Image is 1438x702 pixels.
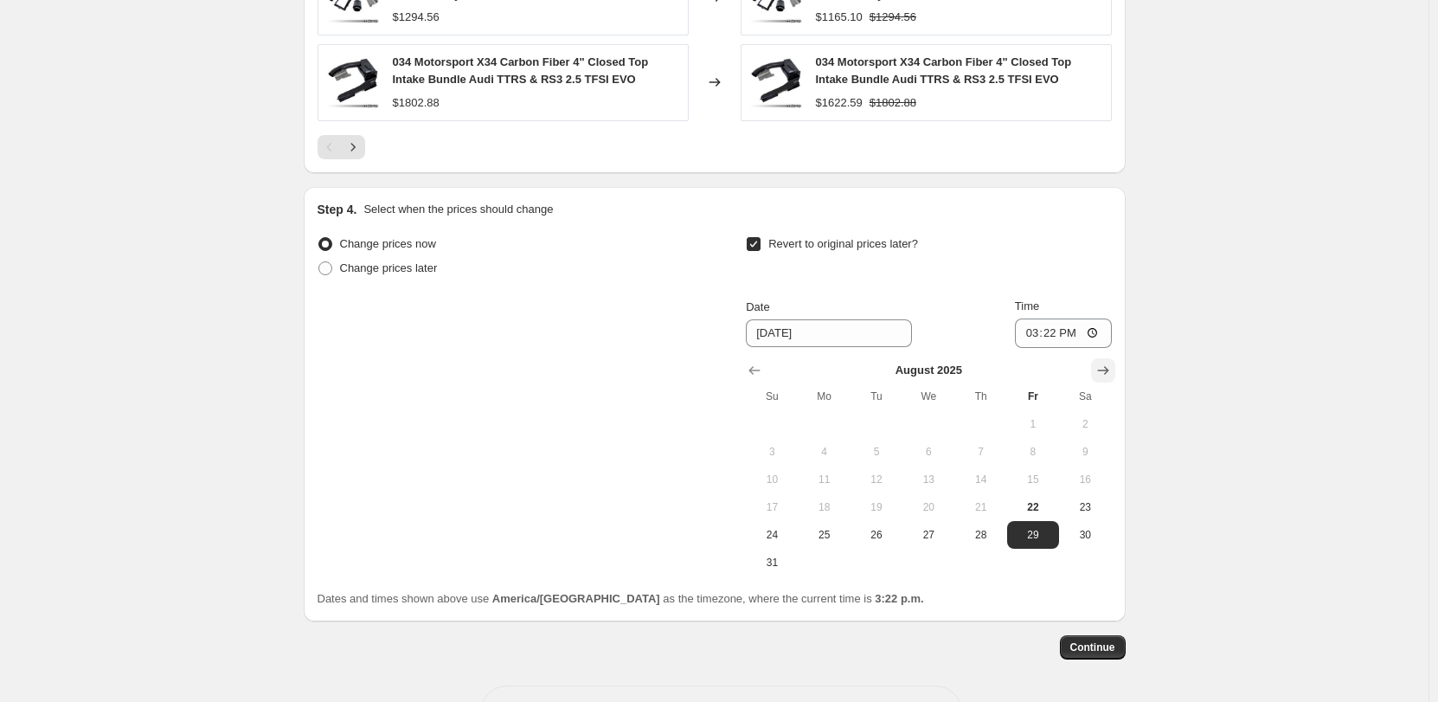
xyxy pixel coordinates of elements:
span: 2 [1066,417,1104,431]
span: $1165.10 [816,10,863,23]
span: 20 [909,500,947,514]
nav: Pagination [318,135,365,159]
span: Fr [1014,390,1052,403]
span: 24 [753,528,791,542]
button: Saturday August 30 2025 [1059,521,1111,549]
span: 23 [1066,500,1104,514]
th: Wednesday [902,383,954,410]
span: 17 [753,500,791,514]
button: Next [341,135,365,159]
b: 3:22 p.m. [875,592,923,605]
button: Monday August 11 2025 [799,466,851,493]
span: 9 [1066,445,1104,459]
input: 12:00 [1015,319,1112,348]
span: 1 [1014,417,1052,431]
img: dgt_11_80x.jpg [327,56,379,108]
span: $1622.59 [816,96,863,109]
span: 28 [961,528,999,542]
span: $1294.56 [393,10,440,23]
button: Saturday August 23 2025 [1059,493,1111,521]
button: Monday August 25 2025 [799,521,851,549]
span: 30 [1066,528,1104,542]
button: Sunday August 17 2025 [746,493,798,521]
span: 19 [857,500,896,514]
span: 21 [961,500,999,514]
button: Thursday August 7 2025 [954,438,1006,466]
span: 7 [961,445,999,459]
th: Saturday [1059,383,1111,410]
span: 26 [857,528,896,542]
span: 8 [1014,445,1052,459]
button: Sunday August 24 2025 [746,521,798,549]
button: Sunday August 10 2025 [746,466,798,493]
span: 27 [909,528,947,542]
span: We [909,390,947,403]
button: Wednesday August 13 2025 [902,466,954,493]
span: Change prices now [340,237,436,250]
b: America/[GEOGRAPHIC_DATA] [492,592,660,605]
span: $1802.88 [393,96,440,109]
th: Monday [799,383,851,410]
button: Monday August 4 2025 [799,438,851,466]
span: $1802.88 [870,96,916,109]
span: 11 [806,473,844,486]
span: 25 [806,528,844,542]
span: 22 [1014,500,1052,514]
h2: Step 4. [318,201,357,218]
span: Mo [806,390,844,403]
span: Time [1015,299,1039,312]
span: 12 [857,473,896,486]
button: Today Friday August 22 2025 [1007,493,1059,521]
button: Wednesday August 6 2025 [902,438,954,466]
th: Tuesday [851,383,902,410]
button: Tuesday August 19 2025 [851,493,902,521]
button: Saturday August 9 2025 [1059,438,1111,466]
button: Show previous month, July 2025 [742,358,767,383]
span: 6 [909,445,947,459]
span: Su [753,390,791,403]
button: Sunday August 3 2025 [746,438,798,466]
span: 4 [806,445,844,459]
span: Sa [1066,390,1104,403]
button: Friday August 29 2025 [1007,521,1059,549]
button: Thursday August 21 2025 [954,493,1006,521]
span: Tu [857,390,896,403]
span: $1294.56 [870,10,916,23]
span: 29 [1014,528,1052,542]
span: 15 [1014,473,1052,486]
button: Thursday August 28 2025 [954,521,1006,549]
span: 034 Motorsport X34 Carbon Fiber 4" Closed Top Intake Bundle Audi TTRS & RS3 2.5 TFSI EVO [816,55,1072,86]
button: Tuesday August 12 2025 [851,466,902,493]
th: Thursday [954,383,1006,410]
span: 034 Motorsport X34 Carbon Fiber 4" Closed Top Intake Bundle Audi TTRS & RS3 2.5 TFSI EVO [393,55,649,86]
button: Continue [1060,635,1126,660]
span: 13 [909,473,947,486]
button: Saturday August 16 2025 [1059,466,1111,493]
th: Friday [1007,383,1059,410]
span: 18 [806,500,844,514]
th: Sunday [746,383,798,410]
button: Friday August 15 2025 [1007,466,1059,493]
button: Friday August 1 2025 [1007,410,1059,438]
span: Dates and times shown above use as the timezone, where the current time is [318,592,924,605]
span: 5 [857,445,896,459]
span: 3 [753,445,791,459]
img: dgt_11_80x.jpg [750,56,802,108]
span: 16 [1066,473,1104,486]
button: Thursday August 14 2025 [954,466,1006,493]
span: Change prices later [340,261,438,274]
button: Wednesday August 27 2025 [902,521,954,549]
span: Date [746,300,769,313]
button: Tuesday August 26 2025 [851,521,902,549]
span: 31 [753,556,791,570]
span: Revert to original prices later? [768,237,918,250]
span: Th [961,390,999,403]
span: 14 [961,473,999,486]
input: 8/22/2025 [746,319,912,347]
button: Monday August 18 2025 [799,493,851,521]
p: Select when the prices should change [363,201,553,218]
button: Wednesday August 20 2025 [902,493,954,521]
span: 10 [753,473,791,486]
button: Sunday August 31 2025 [746,549,798,576]
button: Tuesday August 5 2025 [851,438,902,466]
